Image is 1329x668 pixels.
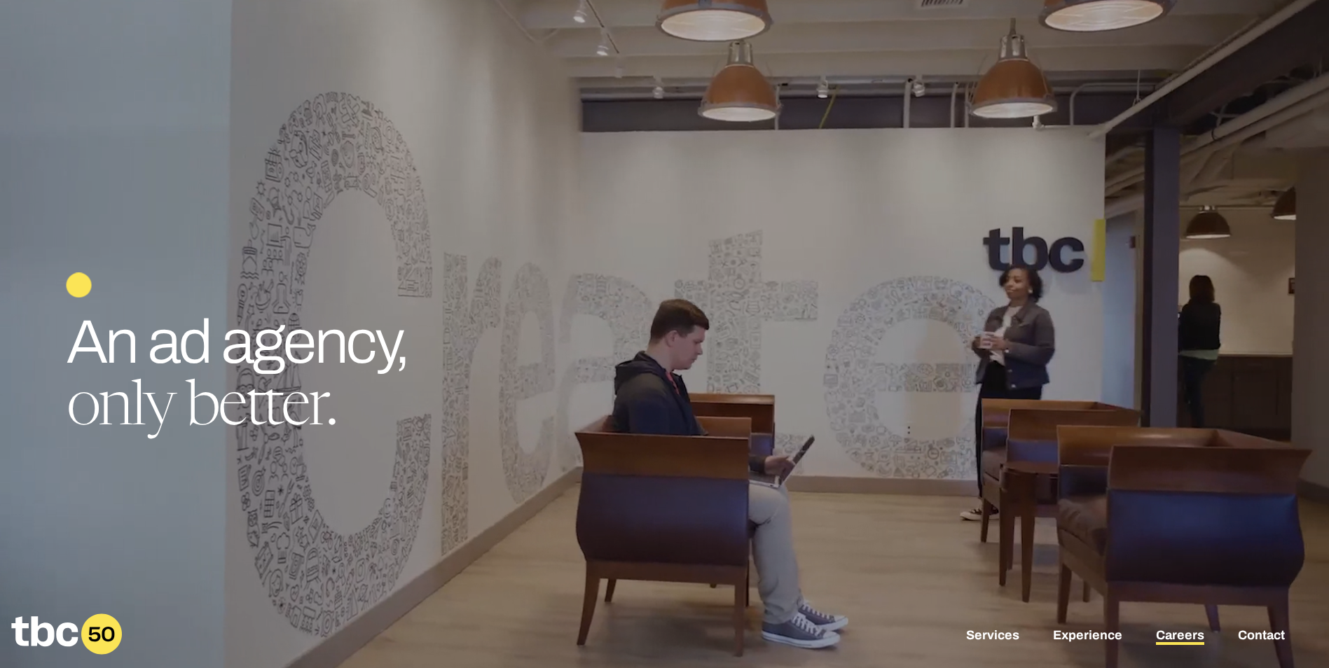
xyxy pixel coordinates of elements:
[67,308,408,375] span: An ad agency,
[11,645,122,660] a: Home
[1238,628,1285,645] a: Contact
[1053,628,1122,645] a: Experience
[67,378,336,440] span: only better.
[966,628,1019,645] a: Services
[1156,628,1204,645] a: Careers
